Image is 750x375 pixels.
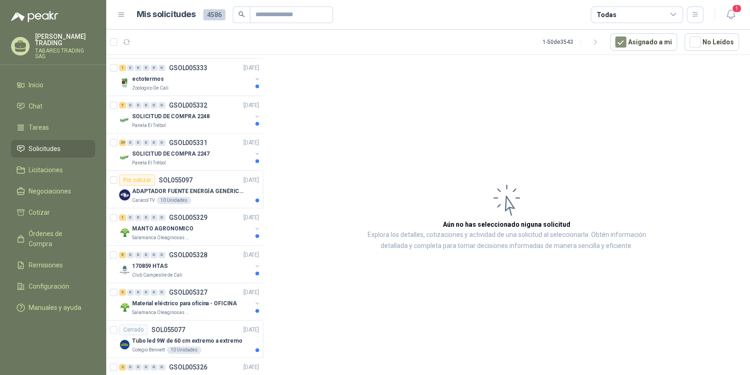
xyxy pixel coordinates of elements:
[684,33,739,51] button: No Leídos
[119,252,126,258] div: 5
[119,212,261,242] a: 1 0 0 0 0 0 GSOL005329[DATE] Company LogoMANTO AGRONOMICOSalamanca Oleaginosas SAS
[151,289,157,296] div: 0
[132,224,194,233] p: MANTO AGRONOMICO
[127,139,134,146] div: 0
[610,33,677,51] button: Asignado a mi
[11,11,58,22] img: Logo peakr
[127,65,134,71] div: 0
[135,65,142,71] div: 0
[11,161,95,179] a: Licitaciones
[169,139,207,146] p: GSOL005331
[135,214,142,221] div: 0
[169,364,207,370] p: GSOL005326
[119,189,130,200] img: Company Logo
[127,289,134,296] div: 0
[127,214,134,221] div: 0
[119,324,148,335] div: Cerrado
[119,137,261,167] a: 29 0 0 0 0 0 GSOL005331[DATE] Company LogoSOLICITUD DE COMPRA 2247Panela El Trébol
[169,289,207,296] p: GSOL005327
[29,207,50,218] span: Cotizar
[135,102,142,109] div: 0
[119,77,130,88] img: Company Logo
[119,139,126,146] div: 29
[119,152,130,163] img: Company Logo
[132,299,237,308] p: Material eléctrico para oficina - OFICINA
[35,48,95,59] p: TABARES TRADING SAS
[135,289,142,296] div: 0
[29,281,69,291] span: Configuración
[158,252,165,258] div: 0
[132,262,168,271] p: 170859 HTAS
[151,65,157,71] div: 0
[119,302,130,313] img: Company Logo
[169,214,207,221] p: GSOL005329
[127,364,134,370] div: 0
[732,4,742,13] span: 1
[722,6,739,23] button: 1
[119,175,155,186] div: Por cotizar
[119,65,126,71] div: 1
[158,102,165,109] div: 0
[132,112,210,121] p: SOLICITUD DE COMPRA 2248
[119,264,130,275] img: Company Logo
[35,33,95,46] p: [PERSON_NAME] TRADING
[135,364,142,370] div: 0
[158,139,165,146] div: 0
[29,260,63,270] span: Remisiones
[119,115,130,126] img: Company Logo
[143,102,150,109] div: 0
[119,289,126,296] div: 3
[132,75,164,84] p: ectotermos
[151,214,157,221] div: 0
[132,150,210,158] p: SOLICITUD DE COMPRA 2247
[143,214,150,221] div: 0
[29,186,71,196] span: Negociaciones
[11,256,95,274] a: Remisiones
[158,214,165,221] div: 0
[132,272,182,279] p: Club Campestre de Cali
[132,159,166,167] p: Panela El Trébol
[29,122,49,133] span: Tareas
[243,288,259,297] p: [DATE]
[151,252,157,258] div: 0
[119,102,126,109] div: 7
[119,364,126,370] div: 2
[29,101,42,111] span: Chat
[106,321,263,358] a: CerradoSOL055077[DATE] Company LogoTubo led 9W de 60 cm extremo a extremoColegio Bennett10 Unidades
[597,10,616,20] div: Todas
[243,176,259,185] p: [DATE]
[11,97,95,115] a: Chat
[143,252,150,258] div: 0
[132,122,166,129] p: Panela El Trébol
[29,165,63,175] span: Licitaciones
[135,252,142,258] div: 0
[11,76,95,94] a: Inicio
[11,299,95,316] a: Manuales y ayuda
[135,139,142,146] div: 0
[11,119,95,136] a: Tareas
[158,364,165,370] div: 0
[143,65,150,71] div: 0
[132,85,169,92] p: Zoologico De Cali
[243,326,259,334] p: [DATE]
[11,278,95,295] a: Configuración
[151,364,157,370] div: 0
[119,100,261,129] a: 7 0 0 0 0 0 GSOL005332[DATE] Company LogoSOLICITUD DE COMPRA 2248Panela El Trébol
[143,289,150,296] div: 0
[29,80,43,90] span: Inicio
[29,229,86,249] span: Órdenes de Compra
[443,219,570,230] h3: Aún no has seleccionado niguna solicitud
[132,187,247,196] p: ADAPTADOR FUENTE ENERGÍA GENÉRICO 24V 1A
[238,11,245,18] span: search
[151,139,157,146] div: 0
[119,249,261,279] a: 5 0 0 0 0 0 GSOL005328[DATE] Company Logo170859 HTASClub Campestre de Cali
[158,289,165,296] div: 0
[119,62,261,92] a: 1 0 0 0 0 0 GSOL005333[DATE] Company LogoectotermosZoologico De Cali
[243,64,259,73] p: [DATE]
[119,339,130,350] img: Company Logo
[151,102,157,109] div: 0
[167,346,201,354] div: 10 Unidades
[543,35,603,49] div: 1 - 50 de 3543
[132,234,190,242] p: Salamanca Oleaginosas SAS
[29,302,81,313] span: Manuales y ayuda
